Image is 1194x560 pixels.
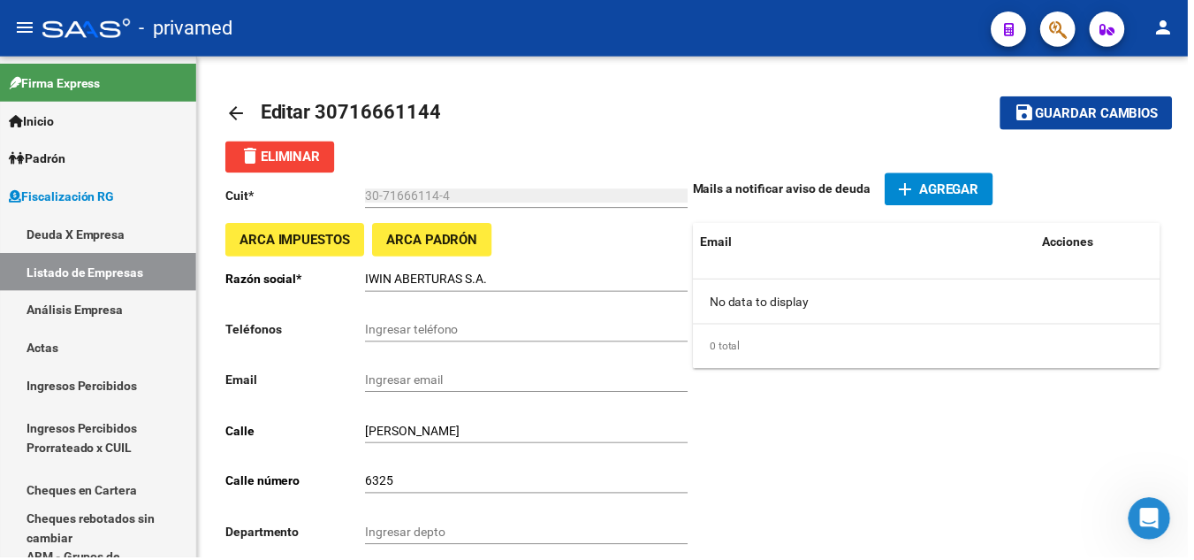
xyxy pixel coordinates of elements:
[696,326,1167,370] div: 0 total
[240,146,262,167] mat-icon: delete
[240,234,352,249] span: ARCA Impuestos
[226,187,367,206] p: Cuit
[226,372,367,391] p: Email
[226,473,367,493] p: Calle número
[226,321,367,341] p: Teléfonos
[696,224,1040,262] datatable-header-cell: Email
[696,280,1173,325] div: No data to display
[1005,96,1178,129] button: Guardar cambios
[9,73,101,93] span: Firma Express
[226,423,367,442] p: Calle
[1047,235,1099,249] span: Acciones
[226,103,247,124] mat-icon: arrow_back
[889,173,998,206] button: Agregar
[226,525,367,544] p: Departmento
[924,182,984,198] span: Agregar
[9,188,115,207] span: Fiscalización RG
[226,224,366,257] button: ARCA Impuestos
[1040,224,1173,262] datatable-header-cell: Acciones
[140,9,233,48] span: - privamed
[696,180,875,199] p: Mails a notificar aviso de deuda
[388,234,480,249] span: ARCA Padrón
[9,111,54,131] span: Inicio
[262,101,443,123] span: Editar 30716661144
[226,142,336,173] button: Eliminar
[14,17,35,38] mat-icon: menu
[703,235,735,249] span: Email
[899,180,920,201] mat-icon: add
[9,150,65,169] span: Padrón
[240,150,322,165] span: Eliminar
[1019,102,1040,123] mat-icon: save
[1040,106,1164,122] span: Guardar cambios
[1159,17,1180,38] mat-icon: person
[1134,500,1176,542] iframe: Intercom live chat
[374,224,494,257] button: ARCA Padrón
[226,270,367,289] p: Razón social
